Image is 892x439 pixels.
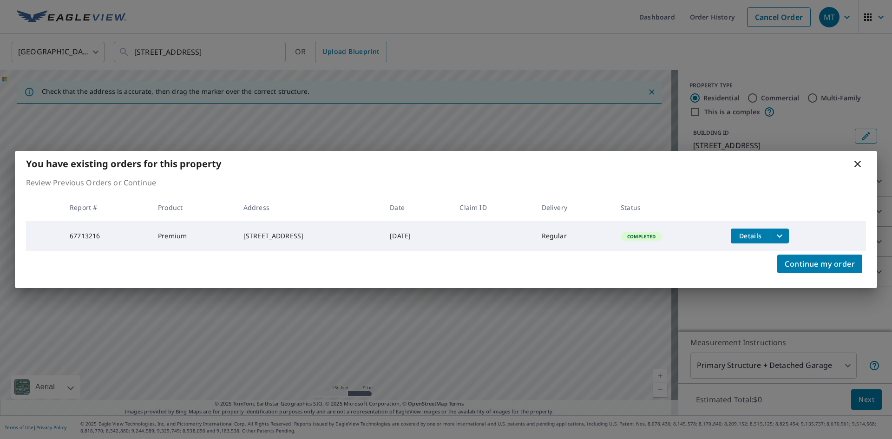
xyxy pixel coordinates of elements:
th: Claim ID [452,194,534,221]
td: Premium [151,221,236,251]
span: Completed [622,233,661,240]
td: [DATE] [382,221,452,251]
th: Report # [62,194,151,221]
th: Delivery [534,194,613,221]
th: Status [613,194,723,221]
p: Review Previous Orders or Continue [26,177,866,188]
th: Address [236,194,382,221]
th: Product [151,194,236,221]
button: Continue my order [777,255,862,273]
td: 67713216 [62,221,151,251]
div: [STREET_ADDRESS] [243,231,375,241]
td: Regular [534,221,613,251]
span: Continue my order [785,257,855,270]
button: filesDropdownBtn-67713216 [770,229,789,243]
span: Details [736,231,764,240]
button: detailsBtn-67713216 [731,229,770,243]
th: Date [382,194,452,221]
b: You have existing orders for this property [26,157,221,170]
